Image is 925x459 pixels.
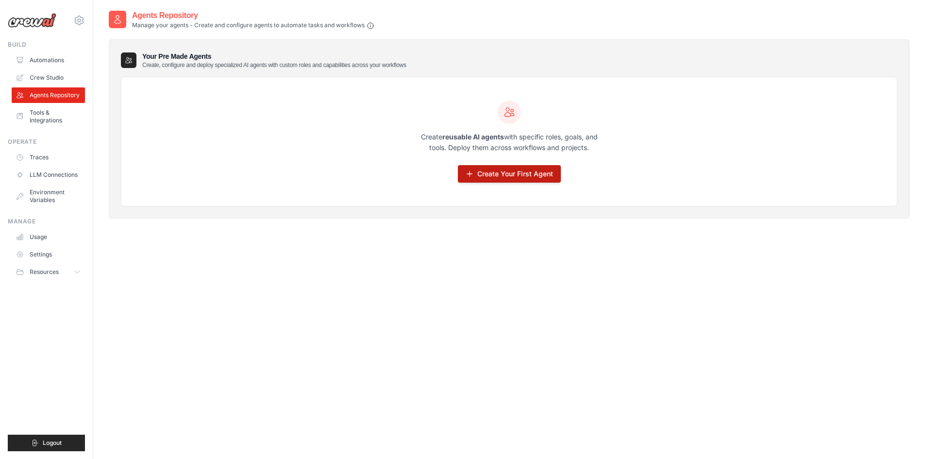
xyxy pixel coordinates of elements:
[8,138,85,146] div: Operate
[8,13,56,28] img: Logo
[8,218,85,225] div: Manage
[12,105,85,128] a: Tools & Integrations
[12,247,85,262] a: Settings
[8,435,85,451] button: Logout
[132,10,374,21] h2: Agents Repository
[132,21,374,30] p: Manage your agents - Create and configure agents to automate tasks and workflows
[30,268,59,276] span: Resources
[142,61,406,69] p: Create, configure and deploy specialized AI agents with custom roles and capabilities across your...
[12,264,85,280] button: Resources
[442,133,504,141] strong: reusable AI agents
[458,165,561,183] a: Create Your First Agent
[8,41,85,49] div: Build
[12,185,85,208] a: Environment Variables
[12,87,85,103] a: Agents Repository
[416,132,603,154] p: Create with specific roles, goals, and tools. Deploy them across workflows and projects.
[12,150,85,165] a: Traces
[12,167,85,183] a: LLM Connections
[12,52,85,68] a: Automations
[12,229,85,245] a: Usage
[43,439,62,447] span: Logout
[142,51,406,69] h3: Your Pre Made Agents
[12,70,85,85] a: Crew Studio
